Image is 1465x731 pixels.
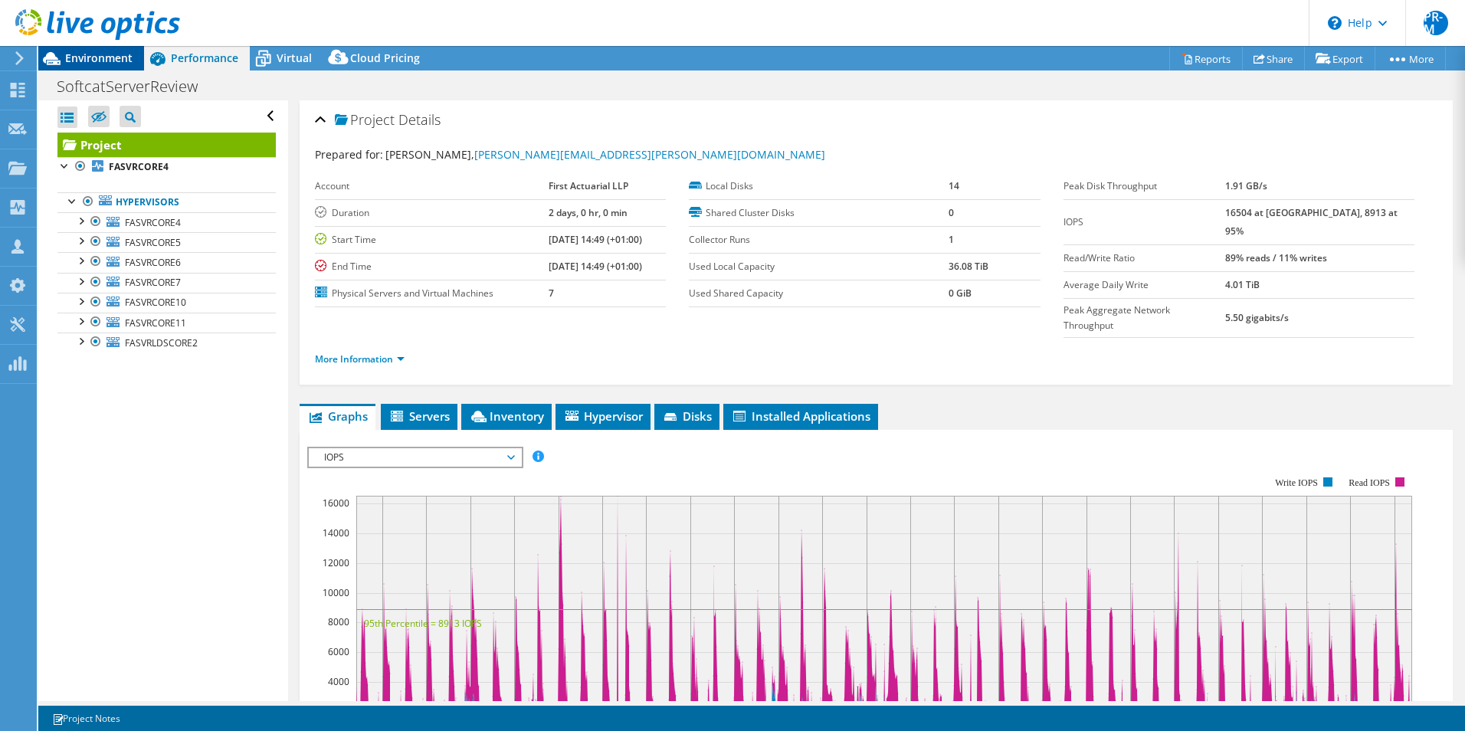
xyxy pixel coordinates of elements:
label: Local Disks [689,179,949,194]
b: 7 [549,287,554,300]
a: FASVRCORE4 [57,157,276,177]
a: Hypervisors [57,192,276,212]
b: 36.08 TiB [949,260,988,273]
b: 0 [949,206,954,219]
b: 4.01 TiB [1225,278,1260,291]
text: 95th Percentile = 8913 IOPS [364,617,482,630]
span: Virtual [277,51,312,65]
svg: \n [1328,16,1342,30]
b: 1.91 GB/s [1225,179,1267,192]
span: Servers [388,408,450,424]
a: FASVRCORE4 [57,212,276,232]
span: Installed Applications [731,408,870,424]
span: FASVRCORE6 [125,256,181,269]
b: 2 days, 0 hr, 0 min [549,206,628,219]
text: Read IOPS [1349,477,1390,488]
a: FASVRCORE5 [57,232,276,252]
b: 0 GiB [949,287,972,300]
span: [PERSON_NAME], [385,147,825,162]
label: IOPS [1064,215,1225,230]
b: 5.50 gigabits/s [1225,311,1289,324]
span: PR-M [1424,11,1448,35]
label: Collector Runs [689,232,949,247]
a: Reports [1169,47,1243,70]
span: Performance [171,51,238,65]
span: FASVRCORE11 [125,316,186,329]
text: 14000 [323,526,349,539]
text: 6000 [328,645,349,658]
text: Write IOPS [1275,477,1318,488]
a: More [1375,47,1446,70]
label: Physical Servers and Virtual Machines [315,286,549,301]
a: Share [1242,47,1305,70]
a: Project [57,133,276,157]
label: Prepared for: [315,147,383,162]
b: 1 [949,233,954,246]
a: FASVRLDSCORE2 [57,333,276,352]
span: IOPS [316,448,513,467]
label: Shared Cluster Disks [689,205,949,221]
span: Graphs [307,408,368,424]
span: Cloud Pricing [350,51,420,65]
label: End Time [315,259,549,274]
text: 16000 [323,497,349,510]
text: 10000 [323,586,349,599]
span: FASVRLDSCORE2 [125,336,198,349]
span: Inventory [469,408,544,424]
span: FASVRCORE10 [125,296,186,309]
span: Disks [662,408,712,424]
a: FASVRCORE11 [57,313,276,333]
b: [DATE] 14:49 (+01:00) [549,260,642,273]
a: Export [1304,47,1375,70]
span: Hypervisor [563,408,643,424]
span: FASVRCORE5 [125,236,181,249]
text: 4000 [328,675,349,688]
label: Used Local Capacity [689,259,949,274]
label: Used Shared Capacity [689,286,949,301]
b: FASVRCORE4 [109,160,169,173]
span: FASVRCORE4 [125,216,181,229]
b: First Actuarial LLP [549,179,628,192]
b: 89% reads / 11% writes [1225,251,1327,264]
a: More Information [315,352,405,365]
text: 12000 [323,556,349,569]
label: Peak Disk Throughput [1064,179,1225,194]
label: Read/Write Ratio [1064,251,1225,266]
b: [DATE] 14:49 (+01:00) [549,233,642,246]
h1: SoftcatServerReview [50,78,221,95]
b: 14 [949,179,959,192]
a: [PERSON_NAME][EMAIL_ADDRESS][PERSON_NAME][DOMAIN_NAME] [474,147,825,162]
span: Project [335,113,395,128]
span: Environment [65,51,133,65]
label: Start Time [315,232,549,247]
span: Details [398,110,441,129]
a: FASVRCORE7 [57,273,276,293]
label: Account [315,179,549,194]
a: FASVRCORE10 [57,293,276,313]
label: Duration [315,205,549,221]
label: Peak Aggregate Network Throughput [1064,303,1225,333]
b: 16504 at [GEOGRAPHIC_DATA], 8913 at 95% [1225,206,1398,238]
a: FASVRCORE6 [57,252,276,272]
label: Average Daily Write [1064,277,1225,293]
a: Project Notes [41,709,131,728]
text: 8000 [328,615,349,628]
span: FASVRCORE7 [125,276,181,289]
